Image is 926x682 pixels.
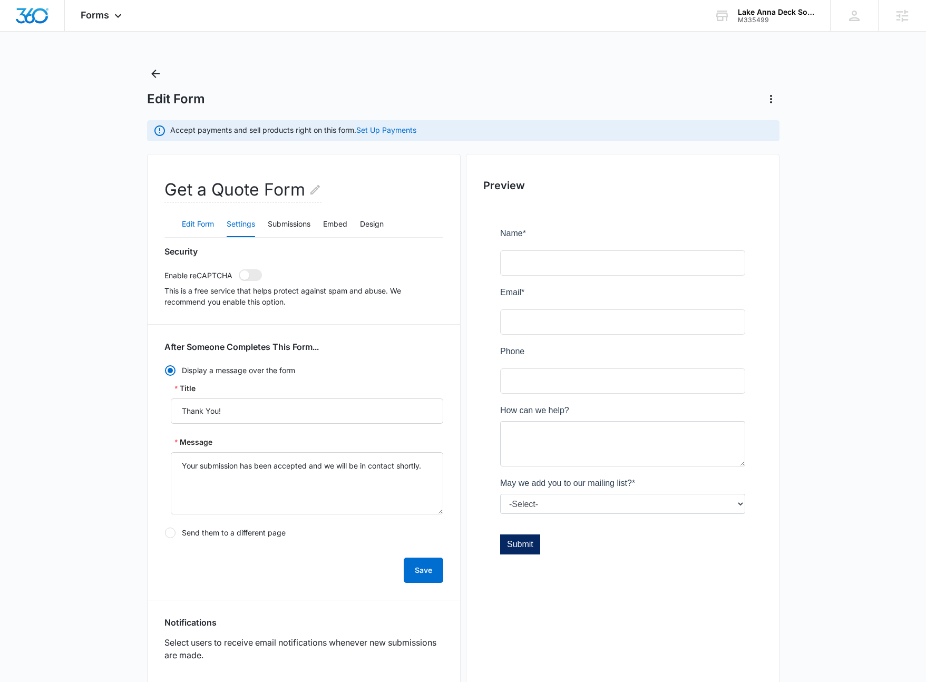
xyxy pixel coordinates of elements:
h3: Security [164,246,198,257]
p: Enable reCAPTCHA [164,270,232,281]
button: Back [147,65,164,82]
span: Submit [7,313,33,321]
h1: Edit Form [147,91,205,107]
div: account name [738,8,815,16]
a: Set Up Payments [356,125,416,134]
button: Submissions [268,212,310,237]
button: Edit Form Name [309,177,321,202]
button: Actions [763,91,779,108]
label: Message [175,436,212,448]
div: account id [738,16,815,24]
h3: Notifications [164,617,217,628]
button: Save [404,558,443,583]
input: Title [171,398,443,424]
button: Embed [323,212,347,237]
h2: Preview [483,178,762,193]
h3: After Someone Completes This Form... [164,342,319,352]
button: Edit Form [182,212,214,237]
p: This is a free service that helps protect against spam and abuse. We recommend you enable this op... [164,285,443,307]
button: Settings [227,212,255,237]
textarea: Message [171,452,443,514]
label: Title [175,383,196,394]
p: Accept payments and sell products right on this form. [170,124,416,135]
h2: Get a Quote Form [164,177,321,203]
label: Send them to a different page [164,527,443,539]
p: Select users to receive email notifications whenever new submissions are made. [164,636,443,661]
label: Display a message over the form [164,365,443,376]
span: Forms [81,9,109,21]
button: Design [360,212,384,237]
